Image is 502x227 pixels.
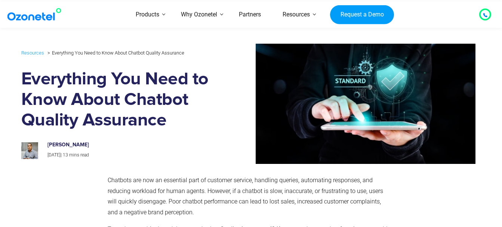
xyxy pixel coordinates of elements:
[21,49,44,57] a: Resources
[21,69,213,131] h1: Everything You Need to Know About Chatbot Quality Assurance
[125,1,170,28] a: Products
[108,175,391,218] p: Chatbots are now an essential part of customer service, handling queries, automating responses, a...
[46,48,184,57] li: Everything You Need to Know About Chatbot Quality Assurance
[47,142,205,148] h6: [PERSON_NAME]
[21,142,38,159] img: prashanth-kancherla_avatar_1-200x200.jpeg
[330,5,394,24] a: Request a Demo
[170,1,228,28] a: Why Ozonetel
[272,1,321,28] a: Resources
[63,152,68,158] span: 13
[47,152,61,158] span: [DATE]
[47,151,205,159] p: |
[69,152,89,158] span: mins read
[228,1,272,28] a: Partners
